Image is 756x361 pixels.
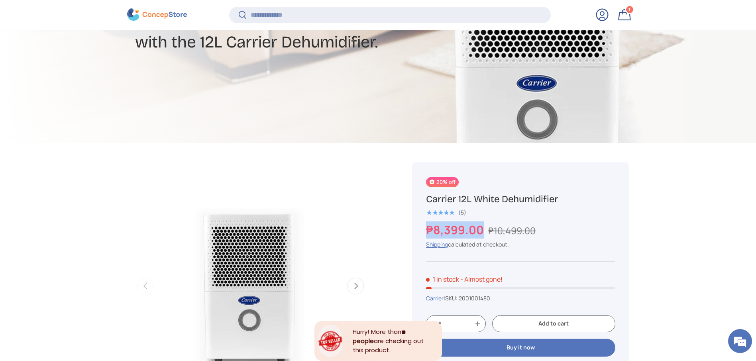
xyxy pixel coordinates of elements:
img: ConcepStore [127,9,187,21]
a: Shipping [426,241,448,248]
button: Buy it now [426,339,615,357]
s: ₱10,499.00 [488,224,536,237]
button: Add to cart [492,315,615,332]
span: 1 in stock [426,275,459,284]
div: calculated at checkout. [426,240,615,249]
span: We're online! [46,101,110,181]
div: 5.0 out of 5.0 stars [426,209,454,216]
div: (5) [458,209,466,215]
span: SKU: [445,294,458,302]
span: ★★★★★ [426,209,454,217]
div: Minimize live chat window [131,4,150,23]
span: 2001001480 [459,294,490,302]
h2: Provide a Healthier Indoor Space with the 12L Carrier Dehumidifier. [135,10,441,53]
div: Chat with us now [41,45,134,55]
div: Close [438,321,442,325]
textarea: Type your message and hit 'Enter' [4,218,152,246]
span: 20% off [426,177,458,187]
h1: Carrier 12L White Dehumidifier [426,193,615,205]
strong: ₱8,399.00 [426,222,486,238]
p: - Almost gone! [460,275,503,284]
span: 1 [628,7,630,13]
a: 5.0 out of 5.0 stars (5) [426,207,466,216]
span: | [444,294,490,302]
a: Carrier [426,294,444,302]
